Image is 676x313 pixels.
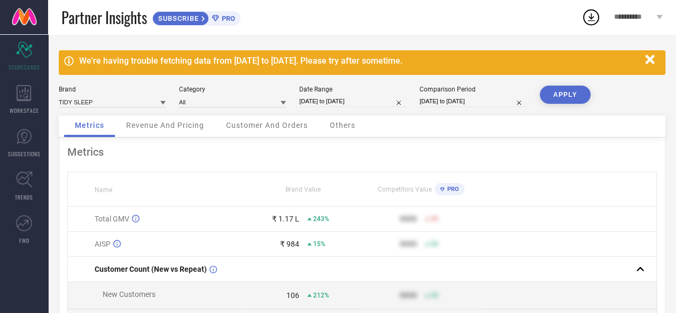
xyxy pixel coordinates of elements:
[330,121,355,129] span: Others
[272,215,299,223] div: ₹ 1.17 L
[59,86,166,93] div: Brand
[126,121,204,129] span: Revenue And Pricing
[313,215,329,223] span: 243%
[378,186,432,193] span: Competitors Value
[540,86,590,104] button: APPLY
[19,236,29,245] span: FWD
[431,240,438,248] span: 50
[61,6,147,28] span: Partner Insights
[419,86,526,93] div: Comparison Period
[313,240,325,248] span: 15%
[103,290,156,299] span: New Customers
[419,96,526,107] input: Select comparison period
[285,186,321,193] span: Brand Value
[95,240,111,248] span: AISP
[280,240,299,248] div: ₹ 984
[400,291,417,300] div: 9999
[445,186,459,193] span: PRO
[95,215,129,223] span: Total GMV
[9,63,40,71] span: SCORECARDS
[299,86,406,93] div: Date Range
[286,291,299,300] div: 106
[400,240,417,248] div: 9999
[400,215,417,223] div: 9999
[179,86,286,93] div: Category
[226,121,308,129] span: Customer And Orders
[95,186,112,194] span: Name
[95,265,207,273] span: Customer Count (New vs Repeat)
[581,7,601,27] div: Open download list
[219,14,235,22] span: PRO
[15,193,33,201] span: TRENDS
[431,292,438,299] span: 50
[152,9,240,26] a: SUBSCRIBEPRO
[79,56,640,66] div: We're having trouble fetching data from [DATE] to [DATE]. Please try after sometime.
[10,106,39,114] span: WORKSPACE
[75,121,104,129] span: Metrics
[153,14,201,22] span: SUBSCRIBE
[431,215,438,223] span: 50
[299,96,406,107] input: Select date range
[67,146,657,158] div: Metrics
[8,150,41,158] span: SUGGESTIONS
[313,292,329,299] span: 212%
